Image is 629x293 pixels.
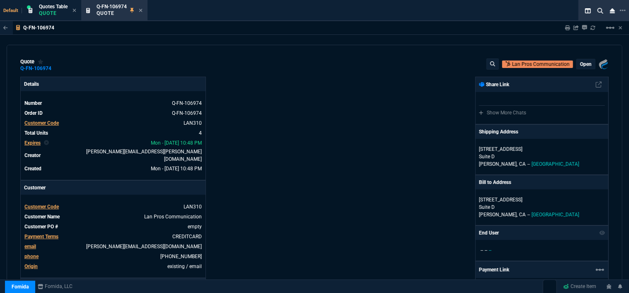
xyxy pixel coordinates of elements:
[479,196,605,203] p: [STREET_ADDRESS]
[38,58,44,65] div: Add to Watchlist
[489,247,491,253] span: --
[172,234,202,240] a: CREDITCARD
[21,278,206,293] p: Staff
[24,262,202,271] tr: undefined
[479,179,511,186] p: Bill to Address
[485,247,487,253] span: --
[582,6,594,16] nx-icon: Split Panels
[44,139,49,147] nx-icon: Clear selected rep
[39,10,68,17] p: Quote
[97,4,127,10] span: Q-FN-106974
[39,4,68,10] span: Quotes Table
[144,214,202,220] a: Lan Pros Communication
[188,224,202,230] a: empty
[479,212,518,218] span: [PERSON_NAME],
[167,264,202,269] span: existing / email
[24,109,202,117] tr: See Marketplace Order
[595,265,605,275] mat-icon: Example home icon
[479,128,518,136] p: Shipping Address
[24,244,36,249] span: email
[24,153,41,158] span: Creator
[24,148,202,163] tr: undefined
[527,161,530,167] span: --
[24,223,202,231] tr: undefined
[24,203,202,211] tr: undefined
[20,58,44,65] div: quote
[24,234,58,240] span: Payment Terms
[481,247,483,253] span: --
[86,244,202,249] a: [PERSON_NAME][EMAIL_ADDRESS][DOMAIN_NAME]
[24,264,38,269] a: Origin
[600,229,605,237] nx-icon: Show/Hide End User to Customer
[151,140,202,146] span: 2025-10-06T22:48:05.208Z
[20,68,51,69] a: Q-FN-106974
[605,23,615,33] mat-icon: Example home icon
[24,232,202,241] tr: undefined
[479,110,526,116] a: Show More Chats
[24,130,48,136] span: Total Units
[607,6,618,16] nx-icon: Close Workbench
[527,212,530,218] span: --
[479,145,605,153] p: [STREET_ADDRESS]
[151,166,202,172] span: 2025-09-22T22:48:05.208Z
[24,120,59,126] span: Customer Code
[24,99,202,107] tr: See Marketplace Order
[139,7,143,14] nx-icon: Close Tab
[172,110,202,116] a: See Marketplace Order
[620,7,626,15] nx-icon: Open New Tab
[479,161,518,167] span: [PERSON_NAME],
[532,212,579,218] span: [GEOGRAPHIC_DATA]
[160,254,202,259] a: (408) 866-4500
[199,130,202,136] span: 4
[560,281,600,293] a: Create Item
[519,212,526,218] span: CA
[172,100,202,106] span: See Marketplace Order
[619,24,622,31] a: Hide Workbench
[73,7,76,14] nx-icon: Close Tab
[24,224,58,230] span: Customer PO #
[479,229,499,237] p: End User
[479,153,605,160] p: Suite D
[24,140,41,146] span: Expires
[24,242,202,251] tr: silvio@lan-pros.com
[532,161,579,167] span: [GEOGRAPHIC_DATA]
[512,61,570,68] p: Lan Pros Communication
[184,204,202,210] span: LAN310
[24,129,202,137] tr: undefined
[86,149,202,162] span: fiona.rossi@fornida.com
[479,81,509,88] p: Share Link
[24,139,202,147] tr: undefined
[479,266,509,274] p: Payment Link
[97,10,127,17] p: Quote
[594,6,607,16] nx-icon: Search
[24,214,60,220] span: Customer Name
[21,181,206,195] p: Customer
[24,166,41,172] span: Created
[3,8,22,13] span: Default
[184,120,202,126] a: LAN310
[24,100,42,106] span: Number
[580,61,592,68] p: open
[24,110,43,116] span: Order ID
[24,119,202,127] tr: undefined
[479,203,605,211] p: Suite D
[3,25,8,31] nx-icon: Back to Table
[21,77,206,91] p: Details
[24,254,39,259] span: phone
[24,252,202,261] tr: (408) 866-4500
[23,24,54,31] p: Q-FN-106974
[24,213,202,221] tr: undefined
[35,283,75,291] a: msbcCompanyName
[519,161,526,167] span: CA
[502,61,573,68] a: Open Customer in hubSpot
[24,165,202,173] tr: undefined
[24,204,59,210] span: Customer Code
